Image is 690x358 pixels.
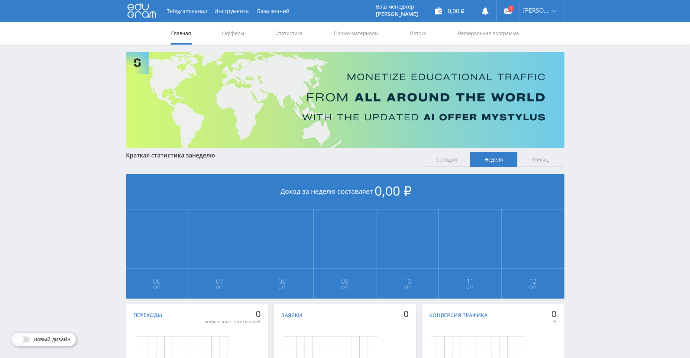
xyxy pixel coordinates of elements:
span: Окт [314,284,376,290]
a: Промо-материалы [333,22,379,45]
span: Окт [252,284,313,290]
div: Заявки [281,312,302,318]
span: 07 [189,278,250,284]
div: 0 [205,309,261,319]
p: Ваш менеджер: [376,4,418,10]
span: Сегодня [423,152,470,167]
div: Краткая статистика за [126,152,416,159]
span: неделю [192,151,215,159]
a: Главная [171,22,192,45]
span: 06 [126,278,188,284]
div: Доход за неделю составляет [126,174,564,209]
a: Потоки [409,22,427,45]
div: Переходы [133,312,162,318]
span: Окт [377,284,438,290]
a: Реферальная программа [457,22,520,45]
span: Неделя [470,152,517,167]
span: 10 [377,278,438,284]
span: Месяц [517,152,564,167]
div: уникальных посетителей [205,319,261,325]
img: Banner [126,52,564,148]
a: Офферы [221,22,245,45]
span: 08 [252,278,313,284]
span: [PERSON_NAME] [523,7,549,13]
span: Окт [126,284,188,290]
div: % [551,319,557,325]
span: Окт [439,284,501,290]
span: 0,00 ₽ [375,182,412,199]
a: Статистика [275,22,304,45]
span: 09 [314,278,376,284]
div: 0 [551,309,557,319]
span: Окт [189,284,250,290]
p: [PERSON_NAME] [376,11,418,17]
div: Конверсия трафика [429,312,487,318]
div: 0 [404,309,409,319]
span: 11 [439,278,501,284]
span: Окт [502,284,564,290]
span: Новый дизайн [33,336,71,342]
span: 12 [502,278,564,284]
